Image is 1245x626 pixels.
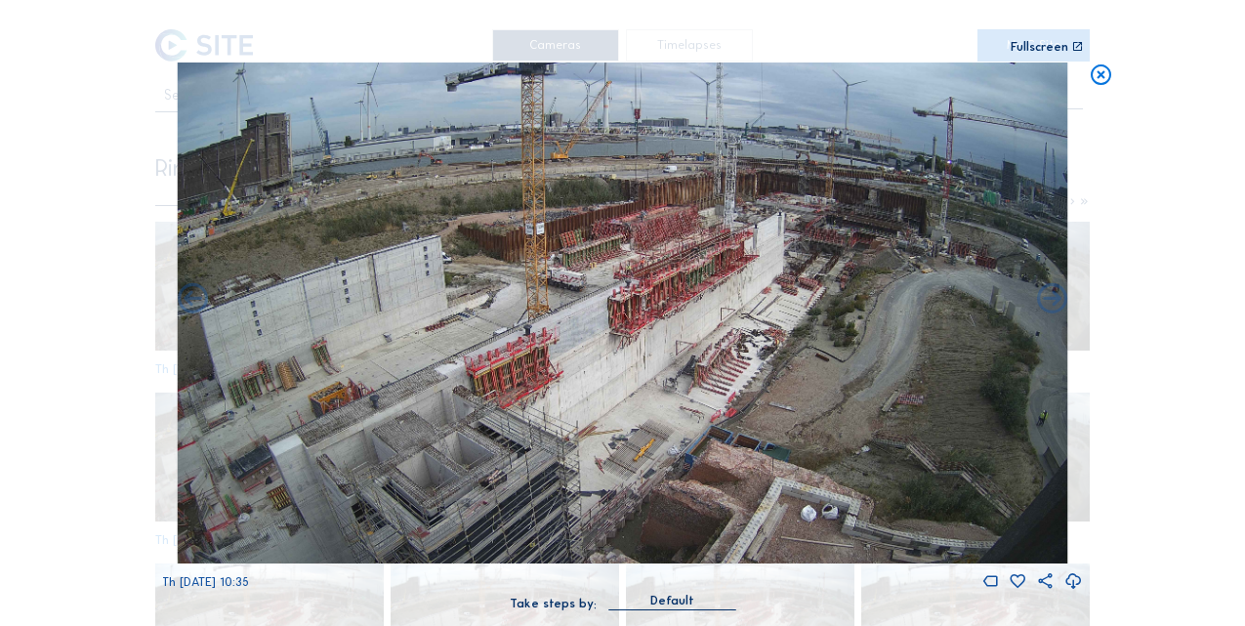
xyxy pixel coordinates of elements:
[608,592,735,609] div: Default
[650,592,694,609] div: Default
[178,63,1068,563] img: Image
[510,598,597,610] div: Take steps by:
[162,574,249,589] span: Th [DATE] 10:35
[1034,281,1070,318] i: Back
[175,281,211,318] i: Forward
[1011,41,1068,54] div: Fullscreen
